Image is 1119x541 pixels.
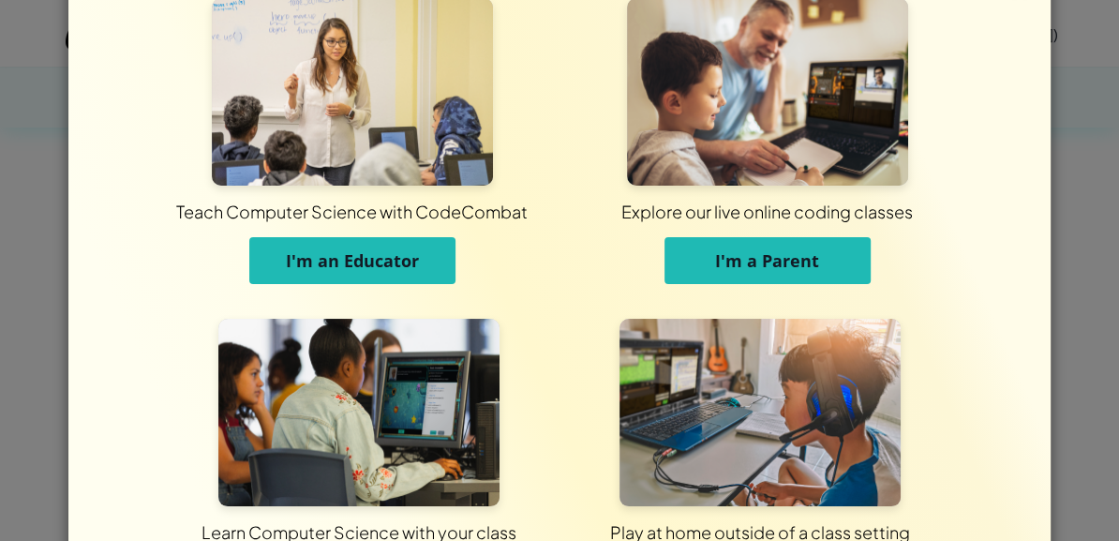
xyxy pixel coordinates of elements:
[249,237,455,284] button: I'm an Educator
[619,319,901,506] img: For Individuals
[286,249,419,272] span: I'm an Educator
[218,319,500,506] img: For Students
[715,249,819,272] span: I'm a Parent
[664,237,871,284] button: I'm a Parent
